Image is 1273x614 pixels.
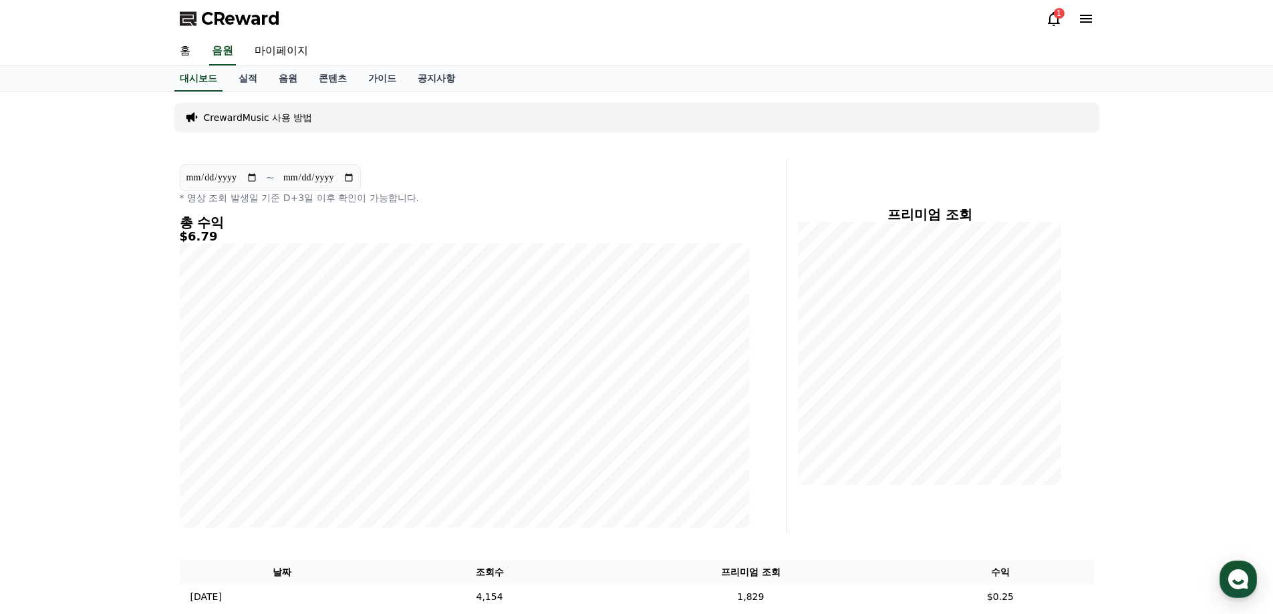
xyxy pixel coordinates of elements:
[180,8,280,29] a: CReward
[407,66,466,92] a: 공지사항
[244,37,319,65] a: 마이페이지
[190,590,222,604] p: [DATE]
[201,8,280,29] span: CReward
[594,560,907,585] th: 프리미엄 조회
[1054,8,1065,19] div: 1
[174,66,223,92] a: 대시보드
[169,37,201,65] a: 홈
[907,585,1093,609] td: $0.25
[594,585,907,609] td: 1,829
[228,66,268,92] a: 실적
[204,111,313,124] a: CrewardMusic 사용 방법
[798,207,1062,222] h4: 프리미엄 조회
[907,560,1093,585] th: 수익
[180,191,749,204] p: * 영상 조회 발생일 기준 D+3일 이후 확인이 가능합니다.
[180,230,749,243] h5: $6.79
[358,66,407,92] a: 가이드
[180,215,749,230] h4: 총 수익
[385,585,595,609] td: 4,154
[1046,11,1062,27] a: 1
[180,560,385,585] th: 날짜
[268,66,308,92] a: 음원
[266,170,275,186] p: ~
[209,37,236,65] a: 음원
[308,66,358,92] a: 콘텐츠
[385,560,595,585] th: 조회수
